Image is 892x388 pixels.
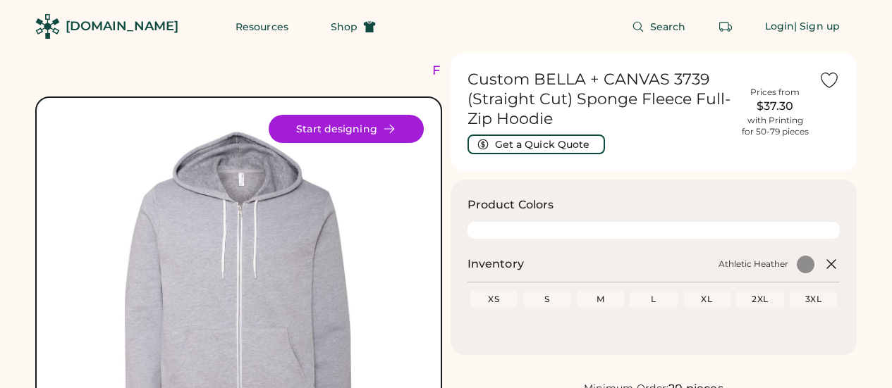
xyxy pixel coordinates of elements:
div: 2XL [739,294,781,305]
div: [DOMAIN_NAME] [66,18,178,35]
h2: Inventory [468,256,524,273]
button: Search [615,13,703,41]
div: with Printing for 50-79 pieces [742,115,809,137]
div: L [633,294,675,305]
span: Search [650,22,686,32]
div: XS [473,294,515,305]
h3: Product Colors [468,196,554,213]
div: | Sign up [794,20,840,34]
img: Rendered Logo - Screens [35,14,60,39]
h1: Custom BELLA + CANVAS 3739 (Straight Cut) Sponge Fleece Full-Zip Hoodie [468,70,732,129]
div: FREE SHIPPING [432,61,554,80]
div: XL [686,294,728,305]
div: Athletic Heather [719,258,788,270]
div: S [526,294,568,305]
div: Prices from [750,87,800,98]
button: Get a Quick Quote [468,134,605,154]
div: 3XL [793,294,835,305]
div: $37.30 [740,98,810,115]
span: Shop [331,22,358,32]
div: M [580,294,622,305]
button: Resources [219,13,305,41]
div: Login [765,20,795,34]
button: Retrieve an order [711,13,740,41]
button: Shop [314,13,393,41]
button: Start designing [269,115,424,143]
